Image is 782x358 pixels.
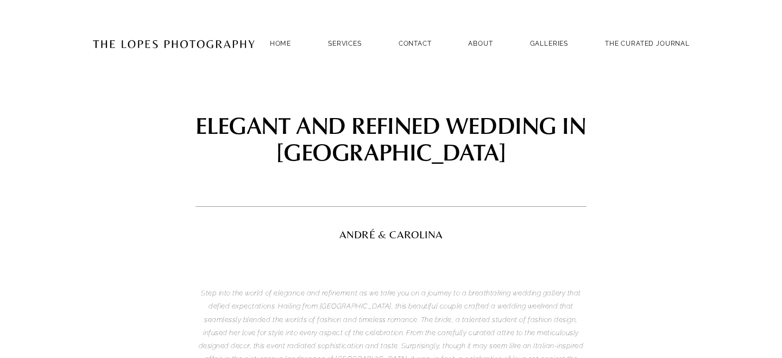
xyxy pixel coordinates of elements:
h1: ELEGANT AND REFINED WEDDING IN [GEOGRAPHIC_DATA] [195,112,586,165]
a: Home [270,36,291,51]
h2: ANDRÉ & CAROLINA [195,229,586,240]
a: Contact [399,36,432,51]
a: SERVICES [328,40,362,47]
a: THE CURATED JOURNAL [605,36,690,51]
img: Portugal Wedding Photographer | The Lopes Photography [92,17,255,70]
a: ABOUT [468,36,493,51]
a: GALLERIES [530,36,569,51]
